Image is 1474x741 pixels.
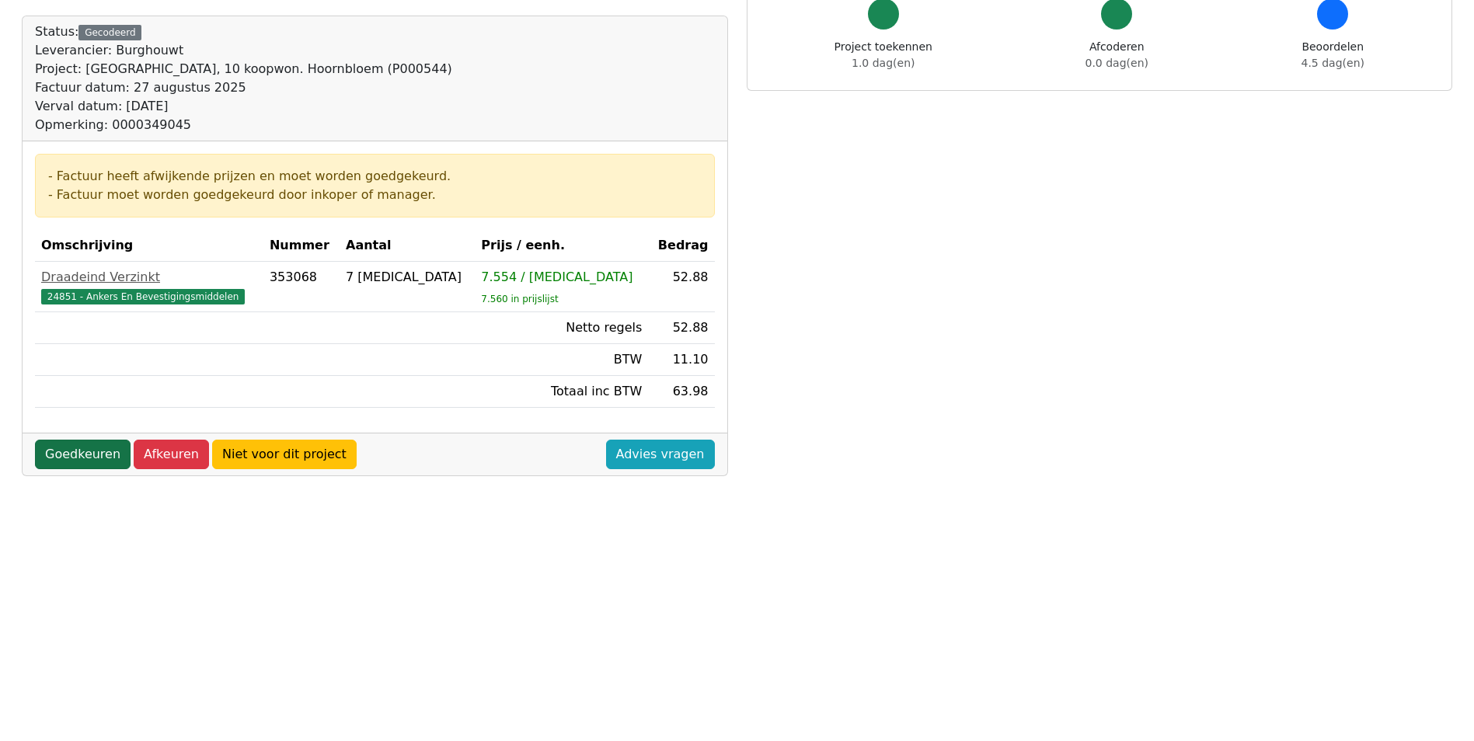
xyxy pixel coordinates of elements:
[35,23,452,134] div: Status:
[340,230,475,262] th: Aantal
[475,230,648,262] th: Prijs / eenh.
[212,440,357,469] a: Niet voor dit project
[648,344,714,376] td: 11.10
[648,312,714,344] td: 52.88
[648,376,714,408] td: 63.98
[346,268,469,287] div: 7 [MEDICAL_DATA]
[41,289,245,304] span: 24851 - Ankers En Bevestigingsmiddelen
[648,262,714,312] td: 52.88
[481,294,558,304] sub: 7.560 in prijslijst
[35,60,452,78] div: Project: [GEOGRAPHIC_DATA], 10 koopwon. Hoornbloem (P000544)
[1085,57,1148,69] span: 0.0 dag(en)
[835,39,932,71] div: Project toekennen
[41,268,257,287] div: Draadeind Verzinkt
[648,230,714,262] th: Bedrag
[78,25,141,40] div: Gecodeerd
[263,262,340,312] td: 353068
[475,376,648,408] td: Totaal inc BTW
[41,268,257,305] a: Draadeind Verzinkt24851 - Ankers En Bevestigingsmiddelen
[35,41,452,60] div: Leverancier: Burghouwt
[35,440,131,469] a: Goedkeuren
[1302,57,1364,69] span: 4.5 dag(en)
[1302,39,1364,71] div: Beoordelen
[475,312,648,344] td: Netto regels
[35,116,452,134] div: Opmerking: 0000349045
[35,230,263,262] th: Omschrijving
[48,167,702,186] div: - Factuur heeft afwijkende prijzen en moet worden goedgekeurd.
[134,440,209,469] a: Afkeuren
[35,78,452,97] div: Factuur datum: 27 augustus 2025
[606,440,715,469] a: Advies vragen
[1085,39,1148,71] div: Afcoderen
[35,97,452,116] div: Verval datum: [DATE]
[263,230,340,262] th: Nummer
[48,186,702,204] div: - Factuur moet worden goedgekeurd door inkoper of manager.
[481,268,642,287] div: 7.554 / [MEDICAL_DATA]
[852,57,915,69] span: 1.0 dag(en)
[475,344,648,376] td: BTW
